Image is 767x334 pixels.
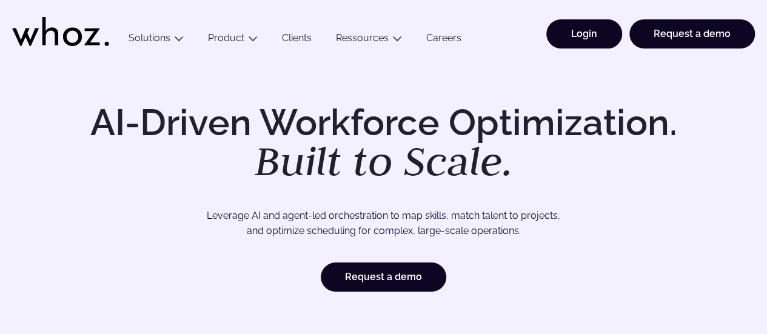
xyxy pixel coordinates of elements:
a: Ressources [336,32,389,44]
button: Ressources [324,32,414,48]
a: Request a demo [321,262,446,292]
button: Product [196,32,270,48]
button: Solutions [116,32,196,48]
a: Login [546,19,622,48]
h1: AI-Driven Workforce Optimization. [73,104,694,182]
p: Leverage AI and agent-led orchestration to map skills, match talent to projects, and optimize sch... [60,208,707,239]
a: Careers [414,32,474,48]
a: Product [208,32,244,44]
a: Clients [270,32,324,48]
a: Request a demo [629,19,755,48]
em: Built to Scale. [255,134,513,187]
